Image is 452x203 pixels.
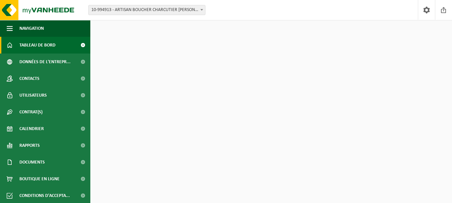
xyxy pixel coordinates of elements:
span: Utilisateurs [19,87,47,104]
span: Boutique en ligne [19,171,60,187]
span: Documents [19,154,45,171]
span: Rapports [19,137,40,154]
span: Contrat(s) [19,104,42,120]
span: Données de l'entrepr... [19,54,71,70]
span: 10-994913 - ARTISAN BOUCHER CHARCUTIER MYRIAM DELHAYE - XHENDELESSE [88,5,205,15]
span: Contacts [19,70,39,87]
span: Navigation [19,20,44,37]
span: Tableau de bord [19,37,56,54]
span: Calendrier [19,120,44,137]
span: 10-994913 - ARTISAN BOUCHER CHARCUTIER MYRIAM DELHAYE - XHENDELESSE [89,5,205,15]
